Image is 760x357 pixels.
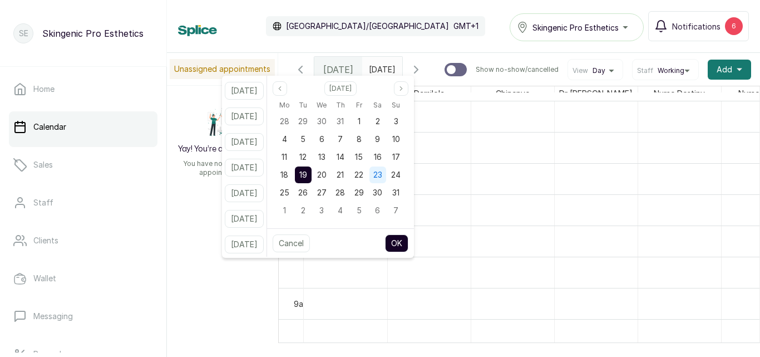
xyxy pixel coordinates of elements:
span: 21 [337,170,344,179]
span: Dr [PERSON_NAME] [557,86,635,100]
span: 25 [280,188,289,197]
span: 18 [280,170,288,179]
p: SE [19,28,28,39]
button: OK [385,234,408,252]
p: Wallet [33,273,56,284]
div: 25 Aug 2025 [275,184,294,202]
span: 30 [317,116,327,126]
span: 4 [338,206,343,215]
div: Wednesday [313,98,331,113]
span: 10 [392,134,400,144]
div: 01 Aug 2025 [349,113,368,130]
button: StaffWorking [637,66,694,75]
span: 2 [376,116,380,126]
div: Thursday [331,98,349,113]
div: 28 Jul 2025 [275,113,294,130]
button: Next month [394,81,408,96]
span: 4 [282,134,287,144]
svg: page next [398,85,404,92]
span: 16 [374,152,382,162]
div: 26 Aug 2025 [294,184,312,202]
span: 22 [354,170,363,179]
span: Mo [279,99,290,112]
span: 23 [373,170,382,179]
div: 12 Aug 2025 [294,148,312,166]
div: 15 Aug 2025 [349,148,368,166]
span: Working [658,66,684,75]
div: Aug 2025 [275,98,406,219]
span: 24 [391,170,401,179]
div: 01 Sep 2025 [275,202,294,219]
button: Previous month [273,81,287,96]
a: Staff [9,187,157,218]
a: Sales [9,149,157,180]
p: Unassigned appointments [170,59,275,79]
button: [DATE] [225,133,264,151]
p: Messaging [33,311,73,322]
div: 04 Sep 2025 [331,202,349,219]
button: [DATE] [225,107,264,125]
p: Clients [33,235,58,246]
p: Show no-show/cancelled [476,65,559,74]
div: 17 Aug 2025 [387,148,405,166]
div: 05 Sep 2025 [349,202,368,219]
div: 31 Aug 2025 [387,184,405,202]
button: [DATE] [225,210,264,228]
span: 29 [298,116,308,126]
svg: page previous [277,85,283,92]
p: Staff [33,197,53,208]
span: 13 [318,152,325,162]
span: 15 [355,152,363,162]
div: 02 Aug 2025 [368,113,387,130]
button: Select month [324,81,357,96]
div: 24 Aug 2025 [387,166,405,184]
p: GMT+1 [453,21,478,32]
a: Clients [9,225,157,256]
h2: Yay! You’re all caught up! [178,144,268,155]
div: Friday [349,98,368,113]
div: Saturday [368,98,387,113]
div: 29 Aug 2025 [349,184,368,202]
button: [DATE] [225,159,264,177]
button: Notifications6 [648,11,749,41]
span: 1 [358,116,361,126]
span: Day [593,66,605,75]
button: [DATE] [225,236,264,253]
div: 10 Aug 2025 [387,130,405,148]
button: [DATE] [225,184,264,202]
div: 02 Sep 2025 [294,202,312,219]
span: 11 [282,152,287,162]
span: 5 [300,134,305,144]
div: Monday [275,98,294,113]
div: 30 Aug 2025 [368,184,387,202]
div: 28 Aug 2025 [331,184,349,202]
span: Th [336,99,345,112]
div: 06 Aug 2025 [313,130,331,148]
span: 17 [392,152,400,162]
span: 5 [357,206,362,215]
a: Wallet [9,263,157,294]
span: 28 [335,188,345,197]
div: 21 Aug 2025 [331,166,349,184]
p: Calendar [33,121,66,133]
div: 09 Aug 2025 [368,130,387,148]
span: [DATE] [323,63,353,76]
span: 27 [317,188,327,197]
div: 27 Aug 2025 [313,184,331,202]
span: We [317,99,327,112]
div: 03 Aug 2025 [387,113,405,130]
p: Skingenic Pro Esthetics [42,27,144,40]
span: 7 [338,134,343,144]
button: Skingenic Pro Esthetics [510,13,644,41]
span: 7 [393,206,398,215]
span: 12 [299,152,307,162]
div: Sunday [387,98,405,113]
span: 19 [299,170,307,179]
div: 06 Sep 2025 [368,202,387,219]
div: 22 Aug 2025 [349,166,368,184]
span: 8 [357,134,362,144]
span: 2 [301,206,305,215]
div: 03 Sep 2025 [313,202,331,219]
div: Tuesday [294,98,312,113]
div: 04 Aug 2025 [275,130,294,148]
